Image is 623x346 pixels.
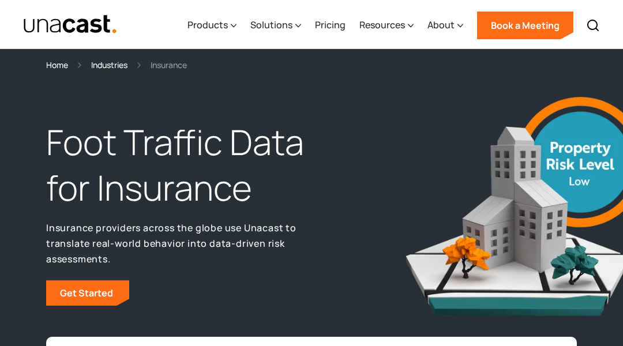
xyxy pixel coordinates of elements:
img: Unacast text logo [23,14,117,35]
a: Book a Meeting [477,12,573,39]
a: Get Started [46,280,129,306]
div: Resources [359,2,414,49]
p: Insurance providers across the globe use Unacast to translate real-world behavior into data-drive... [46,220,329,266]
div: About [427,18,455,32]
div: Insurance [151,58,187,72]
img: Search icon [586,18,600,32]
div: Solutions [250,18,292,32]
a: Pricing [315,2,346,49]
div: Solutions [250,2,301,49]
a: Industries [91,58,127,72]
a: Home [46,58,68,72]
div: Resources [359,18,405,32]
a: home [23,14,117,35]
div: Products [187,2,237,49]
div: Products [187,18,228,32]
div: About [427,2,463,49]
h1: Foot Traffic Data for Insurance [46,119,329,212]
